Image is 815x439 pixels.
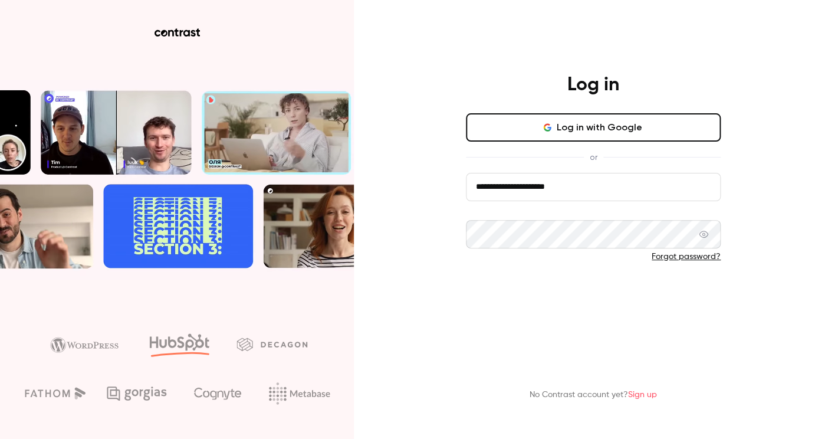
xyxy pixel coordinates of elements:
[466,113,721,142] button: Log in with Google
[466,281,721,310] button: Log in
[236,338,307,350] img: decagon
[530,389,657,401] p: No Contrast account yet?
[567,73,619,97] h4: Log in
[652,253,721,261] a: Forgot password?
[584,151,603,163] span: or
[628,391,657,399] a: Sign up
